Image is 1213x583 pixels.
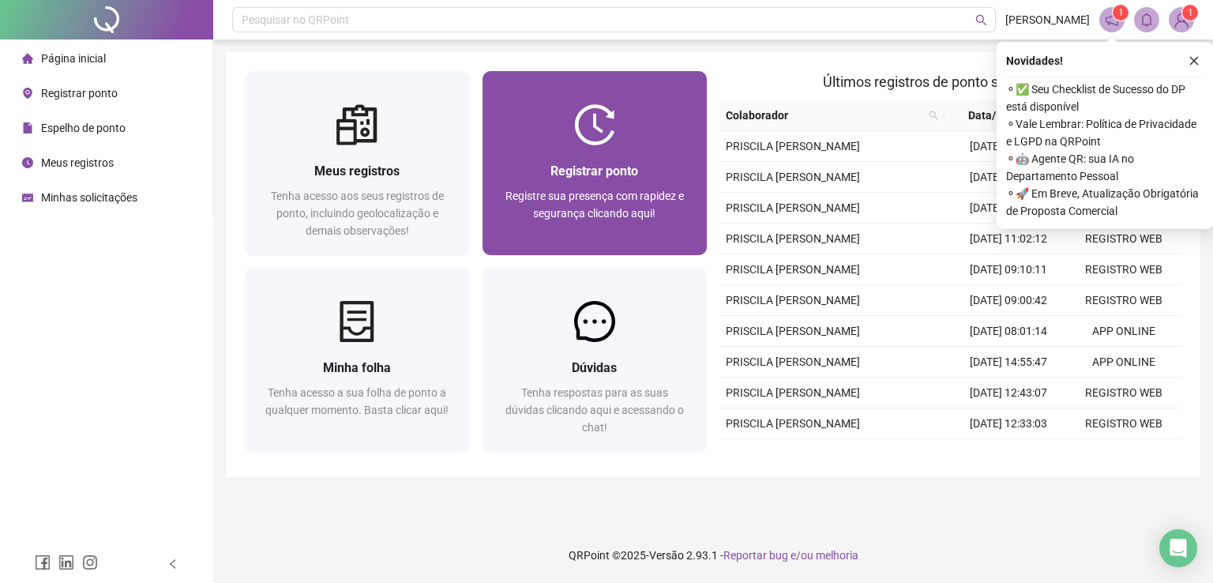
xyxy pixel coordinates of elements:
span: PRISCILA [PERSON_NAME] [726,325,860,337]
span: [PERSON_NAME] [1005,11,1090,28]
span: PRISCILA [PERSON_NAME] [726,140,860,152]
td: APP ONLINE [1066,316,1181,347]
span: bell [1140,13,1154,27]
sup: Atualize o seu contato no menu Meus Dados [1182,5,1198,21]
span: Novidades ! [1006,52,1063,70]
span: PRISCILA [PERSON_NAME] [726,201,860,214]
span: clock-circle [22,157,33,168]
td: REGISTRO WEB [1066,439,1181,470]
td: [DATE] 12:43:48 [951,131,1066,162]
td: REGISTRO WEB [1066,378,1181,408]
img: 92619 [1170,8,1193,32]
span: Versão [649,549,684,562]
a: DúvidasTenha respostas para as suas dúvidas clicando aqui e acessando o chat! [483,268,708,452]
td: [DATE] 12:43:07 [951,378,1066,408]
span: search [926,103,941,127]
td: [DATE] 09:10:11 [951,254,1066,285]
span: 1 [1118,7,1124,18]
td: [DATE] 12:33:03 [951,408,1066,439]
td: [DATE] 09:00:42 [951,285,1066,316]
span: Tenha respostas para as suas dúvidas clicando aqui e acessando o chat! [505,386,684,434]
a: Meus registrosTenha acesso aos seus registros de ponto, incluindo geolocalização e demais observa... [245,71,470,255]
span: Tenha acesso aos seus registros de ponto, incluindo geolocalização e demais observações! [271,190,444,237]
span: search [975,14,987,26]
span: PRISCILA [PERSON_NAME] [726,417,860,430]
td: [DATE] 12:33:34 [951,162,1066,193]
span: notification [1105,13,1119,27]
span: ⚬ Vale Lembrar: Política de Privacidade e LGPD na QRPoint [1006,115,1204,150]
span: PRISCILA [PERSON_NAME] [726,232,860,245]
span: Reportar bug e/ou melhoria [723,549,858,562]
span: Registrar ponto [41,87,118,100]
span: left [167,559,178,570]
span: ⚬ ✅ Seu Checklist de Sucesso do DP está disponível [1006,81,1204,115]
span: Minha folha [323,360,391,375]
span: Tenha acesso a sua folha de ponto a qualquer momento. Basta clicar aqui! [265,386,449,416]
sup: 1 [1113,5,1129,21]
td: [DATE] 08:01:14 [951,316,1066,347]
span: Minhas solicitações [41,191,137,204]
span: PRISCILA [PERSON_NAME] [726,171,860,183]
span: environment [22,88,33,99]
a: Registrar pontoRegistre sua presença com rapidez e segurança clicando aqui! [483,71,708,255]
td: REGISTRO WEB [1066,254,1181,285]
td: [DATE] 14:55:47 [951,347,1066,378]
td: [DATE] 11:22:13 [951,193,1066,224]
span: Colaborador [726,107,922,124]
span: schedule [22,192,33,203]
span: Meus registros [314,164,400,179]
span: Dúvidas [572,360,617,375]
span: Meus registros [41,156,114,169]
span: PRISCILA [PERSON_NAME] [726,386,860,399]
div: Open Intercom Messenger [1159,529,1197,567]
span: ⚬ 🤖 Agente QR: sua IA no Departamento Pessoal [1006,150,1204,185]
td: REGISTRO WEB [1066,285,1181,316]
span: PRISCILA [PERSON_NAME] [726,263,860,276]
span: PRISCILA [PERSON_NAME] [726,294,860,307]
td: [DATE] 11:26:18 [951,439,1066,470]
a: Minha folhaTenha acesso a sua folha de ponto a qualquer momento. Basta clicar aqui! [245,268,470,452]
span: home [22,53,33,64]
span: Espelho de ponto [41,122,126,134]
span: close [1189,55,1200,66]
span: Data/Hora [951,107,1038,124]
th: Data/Hora [944,100,1057,131]
span: Registre sua presença com rapidez e segurança clicando aqui! [505,190,684,220]
span: linkedin [58,555,74,570]
td: REGISTRO WEB [1066,224,1181,254]
td: REGISTRO WEB [1066,408,1181,439]
span: ⚬ 🚀 Em Breve, Atualização Obrigatória de Proposta Comercial [1006,185,1204,220]
td: APP ONLINE [1066,347,1181,378]
span: 1 [1188,7,1193,18]
td: [DATE] 11:02:12 [951,224,1066,254]
span: instagram [82,555,98,570]
span: facebook [35,555,51,570]
span: Página inicial [41,52,106,65]
span: file [22,122,33,134]
span: Registrar ponto [550,164,638,179]
span: PRISCILA [PERSON_NAME] [726,355,860,368]
span: search [929,111,938,120]
footer: QRPoint © 2025 - 2.93.1 - [213,528,1213,583]
span: Últimos registros de ponto sincronizados [823,73,1078,90]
